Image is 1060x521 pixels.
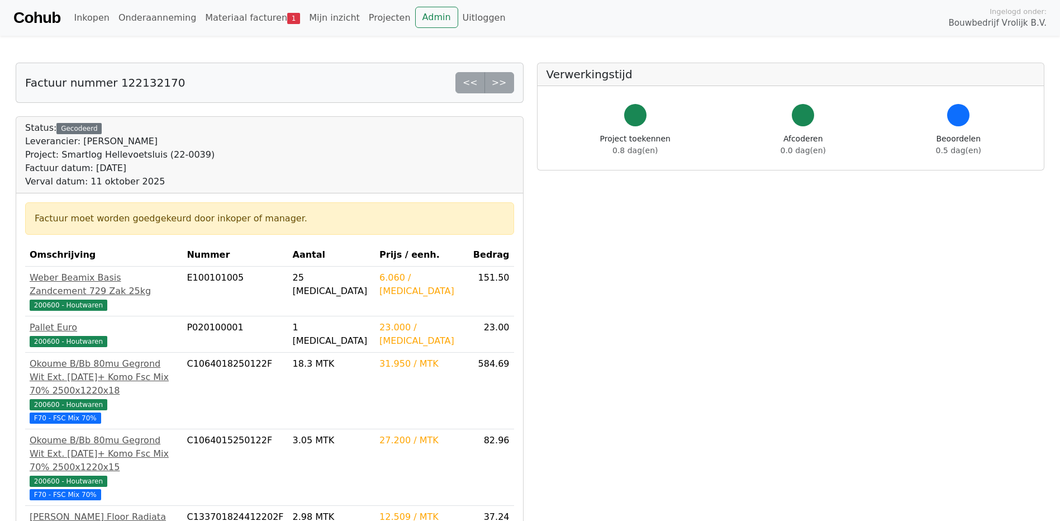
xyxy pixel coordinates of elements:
[35,212,505,225] div: Factuur moet worden goedgekeurd door inkoper of manager.
[30,434,178,501] a: Okoume B/Bb 80mu Gegrond Wit Ext. [DATE]+ Komo Fsc Mix 70% 2500x1220x15200600 - Houtwaren F70 - F...
[468,429,514,506] td: 82.96
[30,489,101,500] span: F70 - FSC Mix 70%
[30,271,178,298] div: Weber Beamix Basis Zandcement 729 Zak 25kg
[25,162,215,175] div: Factuur datum: [DATE]
[293,321,371,348] div: 1 [MEDICAL_DATA]
[201,7,305,29] a: Materiaal facturen1
[25,76,185,89] h5: Factuur nummer 122132170
[293,357,371,371] div: 18.3 MTK
[30,476,107,487] span: 200600 - Houtwaren
[936,146,981,155] span: 0.5 dag(en)
[781,146,826,155] span: 0.0 dag(en)
[936,133,981,157] div: Beoordelen
[30,357,178,424] a: Okoume B/Bb 80mu Gegrond Wit Ext. [DATE]+ Komo Fsc Mix 70% 2500x1220x18200600 - Houtwaren F70 - F...
[182,316,288,353] td: P020100001
[69,7,113,29] a: Inkopen
[379,321,463,348] div: 23.000 / [MEDICAL_DATA]
[612,146,658,155] span: 0.8 dag(en)
[25,244,182,267] th: Omschrijving
[468,267,514,316] td: 151.50
[30,336,107,347] span: 200600 - Houtwaren
[375,244,468,267] th: Prijs / eenh.
[30,434,178,474] div: Okoume B/Bb 80mu Gegrond Wit Ext. [DATE]+ Komo Fsc Mix 70% 2500x1220x15
[948,17,1047,30] span: Bouwbedrijf Vrolijk B.V.
[30,413,101,424] span: F70 - FSC Mix 70%
[25,135,215,148] div: Leverancier: [PERSON_NAME]
[468,244,514,267] th: Bedrag
[293,271,371,298] div: 25 [MEDICAL_DATA]
[25,148,215,162] div: Project: Smartlog Hellevoetsluis (22-0039)
[468,353,514,429] td: 584.69
[30,357,178,397] div: Okoume B/Bb 80mu Gegrond Wit Ext. [DATE]+ Komo Fsc Mix 70% 2500x1220x18
[114,7,201,29] a: Onderaanneming
[458,7,510,29] a: Uitloggen
[364,7,415,29] a: Projecten
[56,123,102,134] div: Gecodeerd
[781,133,826,157] div: Afcoderen
[990,6,1047,17] span: Ingelogd onder:
[379,357,463,371] div: 31.950 / MTK
[182,267,288,316] td: E100101005
[600,133,671,157] div: Project toekennen
[415,7,458,28] a: Admin
[379,434,463,447] div: 27.200 / MTK
[379,271,463,298] div: 6.060 / [MEDICAL_DATA]
[30,321,178,348] a: Pallet Euro200600 - Houtwaren
[182,429,288,506] td: C1064015250122F
[182,353,288,429] td: C1064018250122F
[182,244,288,267] th: Nummer
[546,68,1035,81] h5: Verwerkingstijd
[25,121,215,188] div: Status:
[30,300,107,311] span: 200600 - Houtwaren
[288,244,375,267] th: Aantal
[30,399,107,410] span: 200600 - Houtwaren
[305,7,364,29] a: Mijn inzicht
[293,434,371,447] div: 3.05 MTK
[13,4,60,31] a: Cohub
[287,13,300,24] span: 1
[30,321,178,334] div: Pallet Euro
[468,316,514,353] td: 23.00
[30,271,178,311] a: Weber Beamix Basis Zandcement 729 Zak 25kg200600 - Houtwaren
[25,175,215,188] div: Verval datum: 11 oktober 2025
